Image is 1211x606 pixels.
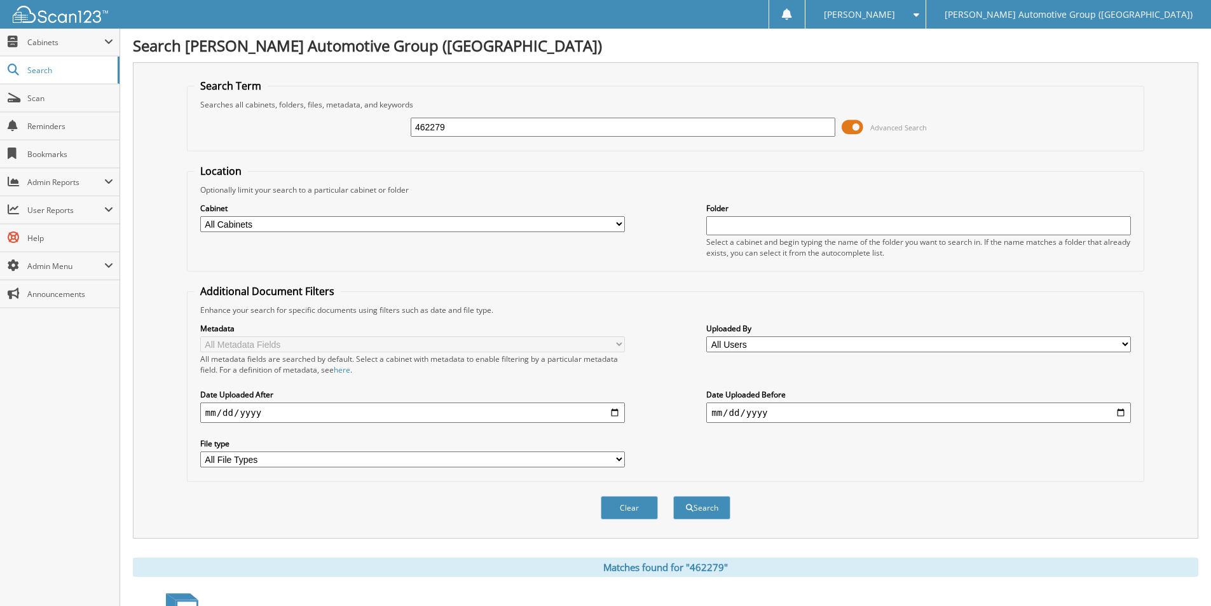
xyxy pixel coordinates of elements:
div: All metadata fields are searched by default. Select a cabinet with metadata to enable filtering b... [200,354,625,375]
div: Matches found for "462279" [133,558,1198,577]
label: File type [200,438,625,449]
div: Searches all cabinets, folders, files, metadata, and keywords [194,99,1137,110]
span: [PERSON_NAME] [824,11,895,18]
label: Uploaded By [706,323,1131,334]
span: User Reports [27,205,104,216]
legend: Search Term [194,79,268,93]
a: here [334,364,350,375]
span: [PERSON_NAME] Automotive Group ([GEOGRAPHIC_DATA]) [945,11,1193,18]
label: Date Uploaded After [200,389,625,400]
span: Cabinets [27,37,104,48]
div: Enhance your search for specific documents using filters such as date and file type. [194,305,1137,315]
span: Search [27,65,111,76]
span: Admin Reports [27,177,104,188]
span: Scan [27,93,113,104]
label: Metadata [200,323,625,334]
input: end [706,403,1131,423]
label: Date Uploaded Before [706,389,1131,400]
span: Reminders [27,121,113,132]
button: Clear [601,496,658,520]
span: Announcements [27,289,113,300]
span: Help [27,233,113,244]
div: Optionally limit your search to a particular cabinet or folder [194,184,1137,195]
h1: Search [PERSON_NAME] Automotive Group ([GEOGRAPHIC_DATA]) [133,35,1198,56]
span: Advanced Search [870,123,927,132]
legend: Additional Document Filters [194,284,341,298]
button: Search [673,496,730,520]
label: Folder [706,203,1131,214]
img: scan123-logo-white.svg [13,6,108,23]
div: Select a cabinet and begin typing the name of the folder you want to search in. If the name match... [706,237,1131,258]
span: Admin Menu [27,261,104,272]
input: start [200,403,625,423]
legend: Location [194,164,248,178]
label: Cabinet [200,203,625,214]
span: Bookmarks [27,149,113,160]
